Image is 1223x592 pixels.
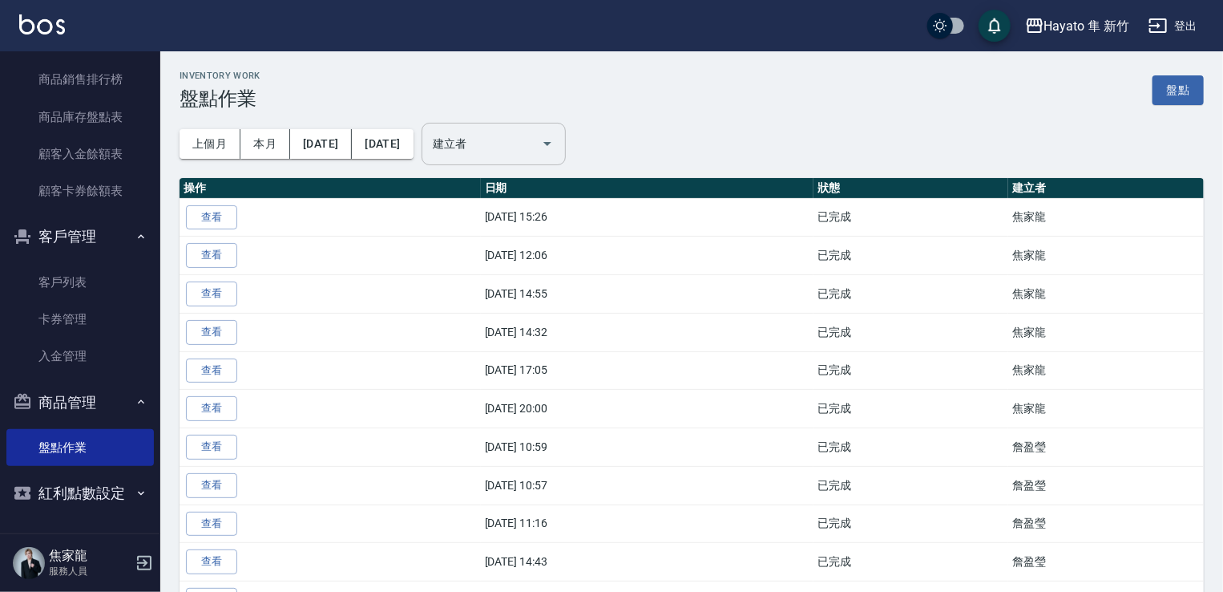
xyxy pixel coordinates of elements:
td: 已完成 [813,351,1009,390]
th: 操作 [180,178,481,199]
a: 查看 [186,205,237,230]
td: 已完成 [813,198,1009,237]
td: 詹盈瑩 [1008,543,1204,582]
td: 已完成 [813,505,1009,543]
td: [DATE] 11:16 [481,505,813,543]
a: 商品銷售排行榜 [6,61,154,98]
a: 查看 [186,473,237,498]
a: 客戶列表 [6,264,154,301]
p: 服務人員 [49,564,131,578]
td: 詹盈瑩 [1008,428,1204,467]
button: 紅利點數設定 [6,472,154,514]
th: 狀態 [813,178,1009,199]
td: 已完成 [813,390,1009,428]
td: 焦家龍 [1008,198,1204,237]
th: 建立者 [1008,178,1204,199]
td: [DATE] 12:06 [481,237,813,275]
img: Logo [19,14,65,34]
th: 日期 [481,178,813,199]
button: 客戶管理 [6,216,154,257]
a: 查看 [186,512,237,537]
td: 焦家龍 [1008,351,1204,390]
td: [DATE] 17:05 [481,351,813,390]
a: 顧客卡券餘額表 [6,172,154,209]
td: 焦家龍 [1008,237,1204,275]
a: 入金管理 [6,338,154,375]
td: 已完成 [813,275,1009,314]
a: 查看 [186,320,237,345]
a: 查看 [186,243,237,268]
td: 已完成 [813,237,1009,275]
td: 已完成 [813,313,1009,351]
button: save [979,10,1011,42]
h2: Inventory Work [180,71,260,81]
div: Hayato 隼 新竹 [1044,16,1129,36]
button: Open [535,131,560,156]
a: 查看 [186,359,237,383]
td: 已完成 [813,428,1009,467]
a: 查看 [186,435,237,460]
img: Person [13,547,45,579]
a: 查看 [186,396,237,421]
a: 顧客入金餘額表 [6,136,154,172]
button: [DATE] [290,129,352,159]
td: [DATE] 20:00 [481,390,813,428]
td: 焦家龍 [1008,390,1204,428]
button: 商品管理 [6,382,154,424]
a: 查看 [186,282,237,306]
button: Hayato 隼 新竹 [1019,10,1136,43]
td: 焦家龍 [1008,275,1204,314]
td: 焦家龍 [1008,313,1204,351]
td: [DATE] 15:26 [481,198,813,237]
button: 本月 [240,129,290,159]
a: 盤點 [1152,75,1204,105]
td: 已完成 [813,466,1009,505]
td: [DATE] 14:55 [481,275,813,314]
a: 卡券管理 [6,301,154,338]
td: [DATE] 14:43 [481,543,813,582]
a: 盤點作業 [6,429,154,466]
td: [DATE] 14:32 [481,313,813,351]
td: [DATE] 10:59 [481,428,813,467]
h5: 焦家龍 [49,548,131,564]
button: 上個月 [180,129,240,159]
td: 詹盈瑩 [1008,466,1204,505]
td: 詹盈瑩 [1008,505,1204,543]
td: [DATE] 10:57 [481,466,813,505]
button: 登出 [1142,11,1204,41]
a: 查看 [186,549,237,574]
h3: 盤點作業 [180,87,260,110]
a: 商品庫存盤點表 [6,99,154,136]
button: [DATE] [352,129,413,159]
td: 已完成 [813,543,1009,582]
